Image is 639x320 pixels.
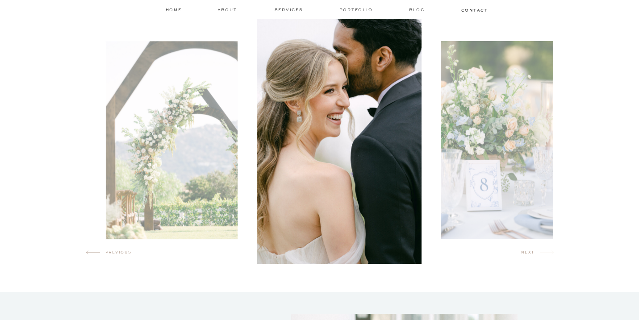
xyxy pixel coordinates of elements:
[339,7,375,13] a: Portfolio
[521,249,540,258] h2: next
[461,7,487,12] a: contact
[105,249,134,257] h2: previous
[275,7,305,12] a: services
[217,7,240,13] a: about
[166,7,183,12] a: home
[409,7,427,13] a: Blog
